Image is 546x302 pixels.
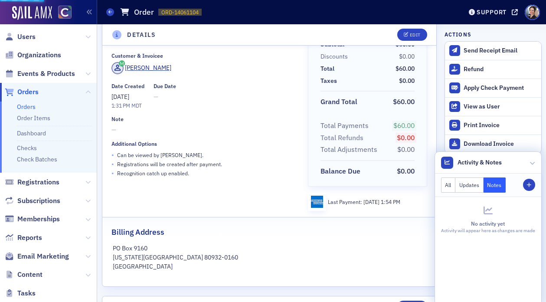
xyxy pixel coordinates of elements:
[111,102,130,109] time: 1:31 PM
[111,125,296,135] span: —
[397,167,415,175] span: $0.00
[458,158,502,167] span: Activity & Notes
[445,79,541,97] button: Apply Check Payment
[441,227,535,234] div: Activity will appear here as changes are made
[117,169,189,177] p: Recognition catch up enabled.
[445,60,541,79] button: Refund
[320,121,369,131] div: Total Payments
[464,103,536,111] div: View as User
[320,144,380,155] span: Total Adjustments
[399,77,415,85] span: $0.00
[484,177,506,193] button: Notes
[12,6,52,20] img: SailAMX
[464,47,536,55] div: Send Receipt Email
[525,5,540,20] span: Profile
[5,196,60,206] a: Subscriptions
[320,97,360,107] span: Grand Total
[5,289,36,298] a: Tasks
[320,166,360,177] div: Balance Due
[397,145,415,154] span: $0.00
[17,114,50,122] a: Order Items
[130,102,142,109] span: MDT
[410,33,421,37] div: Edit
[397,133,415,142] span: $0.00
[393,121,415,130] span: $60.00
[320,133,366,143] span: Total Refunds
[311,196,323,208] img: amex
[111,116,124,122] div: Note
[17,252,69,261] span: Email Marketing
[393,97,415,106] span: $60.00
[5,270,43,279] a: Content
[111,160,114,169] span: •
[464,84,536,92] div: Apply Check Payment
[455,177,484,193] button: Updates
[5,252,69,261] a: Email Marketing
[477,8,507,16] div: Support
[17,129,46,137] a: Dashboard
[17,32,36,42] span: Users
[111,83,144,89] div: Date Created
[445,30,471,38] h4: Actions
[320,76,340,85] span: Taxes
[320,121,372,131] span: Total Payments
[445,42,541,60] button: Send Receipt Email
[17,233,42,243] span: Reports
[445,135,541,153] a: Download Invoice
[111,62,172,74] a: [PERSON_NAME]
[320,76,337,85] div: Taxes
[464,140,536,148] div: Download Invoice
[17,214,60,224] span: Memberships
[17,196,60,206] span: Subscriptions
[113,253,426,262] p: [US_STATE][GEOGRAPHIC_DATA] 80932-0160
[125,63,171,72] div: [PERSON_NAME]
[5,50,61,60] a: Organizations
[111,169,114,178] span: •
[464,121,536,129] div: Print Invoice
[5,233,42,243] a: Reports
[113,262,426,271] p: [GEOGRAPHIC_DATA]
[399,53,415,60] span: $0.00
[17,177,59,187] span: Registrations
[397,29,427,41] button: Edit
[17,289,36,298] span: Tasks
[58,6,72,19] img: SailAMX
[396,40,415,48] span: $60.00
[320,64,337,73] span: Total
[111,226,164,238] h2: Billing Address
[111,53,163,59] div: Customer & Invoicee
[111,93,129,101] span: [DATE]
[17,69,75,79] span: Events & Products
[320,52,348,61] div: Discounts
[445,116,541,135] a: Print Invoice
[5,87,39,97] a: Orders
[5,69,75,79] a: Events & Products
[396,65,415,72] span: $60.00
[464,66,536,73] div: Refund
[5,177,59,187] a: Registrations
[17,103,36,111] a: Orders
[111,151,114,160] span: •
[113,244,426,253] p: PO Box 9160
[17,50,61,60] span: Organizations
[441,177,456,193] button: All
[17,144,37,152] a: Checks
[17,155,57,163] a: Check Batches
[5,214,60,224] a: Memberships
[117,151,203,159] p: Can be viewed by [PERSON_NAME] .
[17,87,39,97] span: Orders
[320,144,377,155] div: Total Adjustments
[320,52,351,61] span: Discounts
[111,141,157,147] div: Additional Options
[17,270,43,279] span: Content
[52,6,72,20] a: View Homepage
[320,166,363,177] span: Balance Due
[445,97,541,116] button: View as User
[320,64,334,73] div: Total
[441,220,535,227] div: No activity yet
[328,198,400,206] div: Last Payment:
[363,198,381,205] span: [DATE]
[154,83,176,89] div: Due Date
[320,97,357,107] div: Grand Total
